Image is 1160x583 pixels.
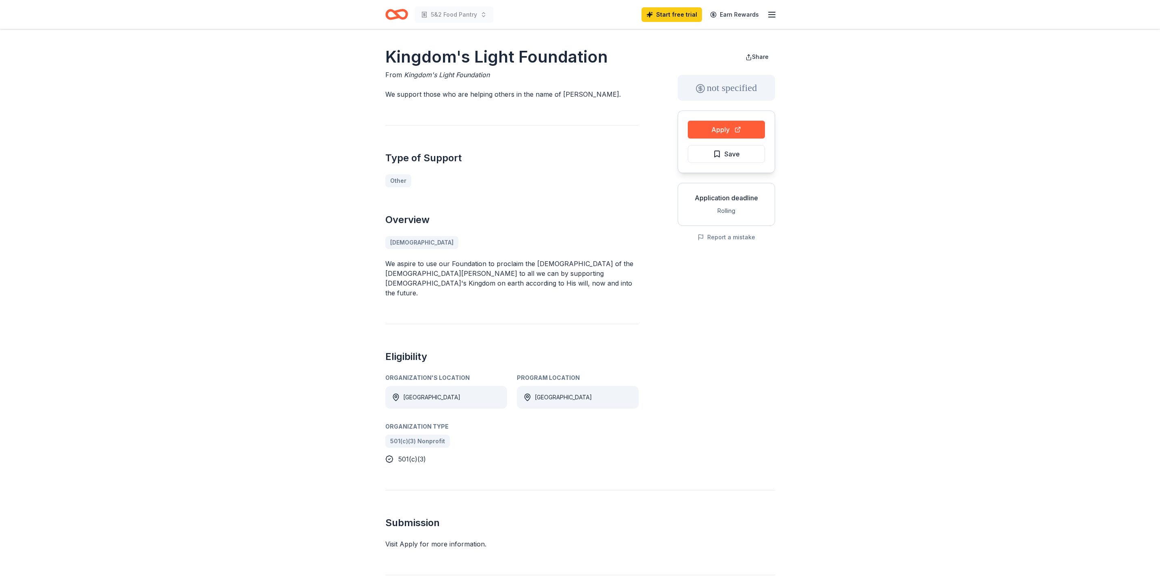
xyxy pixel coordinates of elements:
div: Organization's Location [385,373,507,383]
div: not specified [678,75,775,101]
button: Save [688,145,765,163]
h2: Overview [385,213,639,226]
span: 5&2 Food Pantry [431,10,477,20]
a: Start free trial [642,7,702,22]
div: Application deadline [685,193,768,203]
div: Program Location [517,373,639,383]
h2: Type of Support [385,152,639,165]
button: 5&2 Food Pantry [415,7,493,23]
p: We aspire to use our Foundation to proclaim the [DEMOGRAPHIC_DATA] of the [DEMOGRAPHIC_DATA][PERS... [385,259,639,298]
button: Apply [688,121,765,139]
span: Share [752,53,769,60]
div: Rolling [685,206,768,216]
a: Other [385,174,411,187]
span: Kingdom's Light Foundation [404,71,490,79]
div: Visit Apply for more information. [385,539,775,549]
button: Share [739,49,775,65]
a: Home [385,5,408,24]
span: Save [724,149,740,159]
div: [GEOGRAPHIC_DATA] [535,392,592,402]
span: 501(c)(3) [398,455,426,463]
h2: Submission [385,516,775,529]
div: [GEOGRAPHIC_DATA] [403,392,460,402]
div: From [385,70,639,80]
p: We support those who are helping others in the name of [PERSON_NAME]. [385,89,639,99]
h1: Kingdom's Light Foundation [385,46,639,68]
a: 501(c)(3) Nonprofit [385,435,450,448]
h2: Eligibility [385,350,639,363]
a: Earn Rewards [705,7,764,22]
div: Organization Type [385,422,639,431]
button: Report a mistake [698,232,755,242]
span: 501(c)(3) Nonprofit [390,436,445,446]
